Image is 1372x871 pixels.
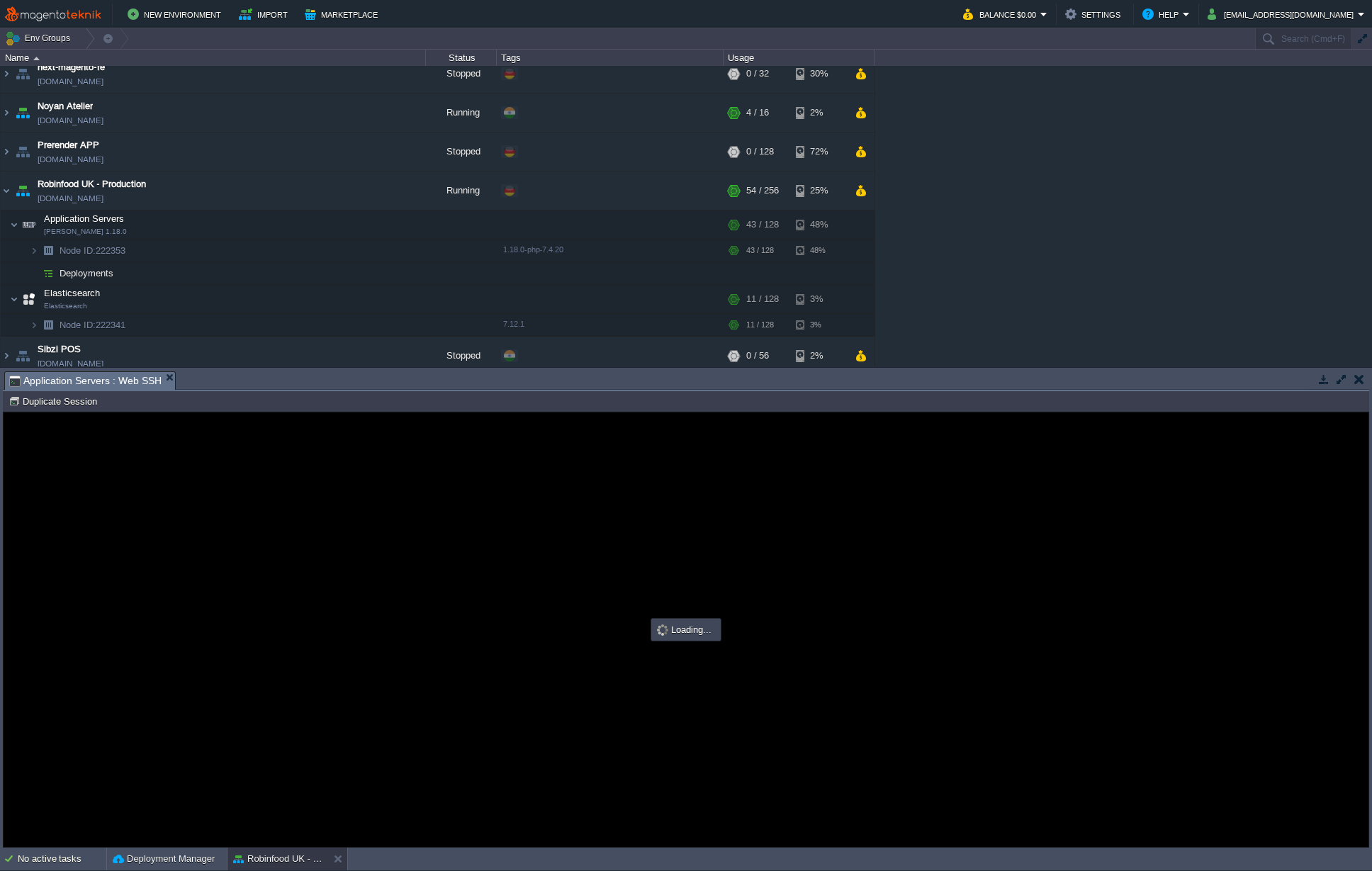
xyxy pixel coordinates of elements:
button: Marketplace [305,6,382,23]
button: Robinfood UK - Production [233,852,322,866]
span: 222341 [58,319,128,331]
div: 48% [796,210,842,239]
div: 72% [796,133,842,171]
div: 43 / 128 [746,210,779,239]
div: 48% [796,240,842,262]
button: Help [1142,6,1183,23]
div: 30% [796,55,842,93]
span: 7.12.1 [503,320,524,328]
span: Elasticsearch [44,302,87,310]
div: 0 / 56 [746,337,769,375]
img: AMDAwAAAACH5BAEAAAAALAAAAAABAAEAAAICRAEAOw== [38,262,58,284]
button: Settings [1065,6,1125,23]
a: Application Servers[PERSON_NAME] 1.18.0 [43,213,126,224]
span: [PERSON_NAME] 1.18.0 [44,227,127,236]
a: [DOMAIN_NAME] [38,191,103,206]
img: AMDAwAAAACH5BAEAAAAALAAAAAABAAEAAAICRAEAOw== [38,314,58,336]
div: No active tasks [18,848,106,870]
div: Status [427,50,496,66]
img: AMDAwAAAACH5BAEAAAAALAAAAAABAAEAAAICRAEAOw== [33,57,40,60]
img: MagentoTeknik [5,6,101,23]
a: Deployments [58,267,116,279]
div: 11 / 128 [746,285,779,313]
span: Node ID: [60,320,96,330]
a: [DOMAIN_NAME] [38,356,103,371]
img: AMDAwAAAACH5BAEAAAAALAAAAAABAAEAAAICRAEAOw== [13,55,33,93]
a: [DOMAIN_NAME] [38,152,103,167]
a: next-magento-fe [38,60,105,74]
span: 222353 [58,245,128,257]
img: AMDAwAAAACH5BAEAAAAALAAAAAABAAEAAAICRAEAOw== [30,262,38,284]
button: New Environment [128,6,225,23]
div: Running [426,172,497,210]
div: Stopped [426,133,497,171]
div: 2% [796,94,842,132]
img: AMDAwAAAACH5BAEAAAAALAAAAAABAAEAAAICRAEAOw== [30,314,38,336]
div: 43 / 128 [746,240,774,262]
button: Env Groups [5,28,75,48]
span: Node ID: [60,245,96,256]
img: AMDAwAAAACH5BAEAAAAALAAAAAABAAEAAAICRAEAOw== [10,285,18,313]
img: AMDAwAAAACH5BAEAAAAALAAAAAABAAEAAAICRAEAOw== [13,94,33,132]
div: Name [1,50,425,66]
img: AMDAwAAAACH5BAEAAAAALAAAAAABAAEAAAICRAEAOw== [38,240,58,262]
img: AMDAwAAAACH5BAEAAAAALAAAAAABAAEAAAICRAEAOw== [30,240,38,262]
span: 1.18.0-php-7.4.20 [503,245,563,254]
a: Node ID:222341 [58,319,128,331]
a: [DOMAIN_NAME] [38,113,103,128]
div: 3% [796,285,842,313]
img: AMDAwAAAACH5BAEAAAAALAAAAAABAAEAAAICRAEAOw== [1,55,12,93]
div: 54 / 256 [746,172,779,210]
span: Application Servers [43,213,126,225]
a: Node ID:222353 [58,245,128,257]
img: AMDAwAAAACH5BAEAAAAALAAAAAABAAEAAAICRAEAOw== [13,133,33,171]
div: Stopped [426,55,497,93]
img: AMDAwAAAACH5BAEAAAAALAAAAAABAAEAAAICRAEAOw== [10,210,18,239]
div: 4 / 16 [746,94,769,132]
img: AMDAwAAAACH5BAEAAAAALAAAAAABAAEAAAICRAEAOw== [1,337,12,375]
div: 3% [796,314,842,336]
img: AMDAwAAAACH5BAEAAAAALAAAAAABAAEAAAICRAEAOw== [13,172,33,210]
a: [DOMAIN_NAME] [38,74,103,89]
img: AMDAwAAAACH5BAEAAAAALAAAAAABAAEAAAICRAEAOw== [1,172,12,210]
div: Stopped [426,337,497,375]
img: AMDAwAAAACH5BAEAAAAALAAAAAABAAEAAAICRAEAOw== [13,337,33,375]
img: AMDAwAAAACH5BAEAAAAALAAAAAABAAEAAAICRAEAOw== [19,285,39,313]
a: Robinfood UK - Production [38,177,146,191]
div: Usage [724,50,874,66]
div: 11 / 128 [746,314,774,336]
div: 25% [796,172,842,210]
a: Sibzi POS [38,342,81,356]
button: Balance $0.00 [963,6,1040,23]
div: 0 / 128 [746,133,774,171]
img: AMDAwAAAACH5BAEAAAAALAAAAAABAAEAAAICRAEAOw== [1,94,12,132]
div: 2% [796,337,842,375]
button: Duplicate Session [9,395,101,408]
span: Elasticsearch [43,287,102,299]
button: Deployment Manager [113,852,215,866]
div: Loading... [653,620,719,639]
a: ElasticsearchElasticsearch [43,288,102,298]
button: Import [239,6,292,23]
img: AMDAwAAAACH5BAEAAAAALAAAAAABAAEAAAICRAEAOw== [19,210,39,239]
div: Running [426,94,497,132]
a: Prerender APP [38,138,99,152]
img: AMDAwAAAACH5BAEAAAAALAAAAAABAAEAAAICRAEAOw== [1,133,12,171]
span: Application Servers : Web SSH [9,372,162,390]
button: [EMAIL_ADDRESS][DOMAIN_NAME] [1208,6,1358,23]
a: Noyan Atelier [38,99,93,113]
div: 0 / 32 [746,55,769,93]
div: Tags [497,50,723,66]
